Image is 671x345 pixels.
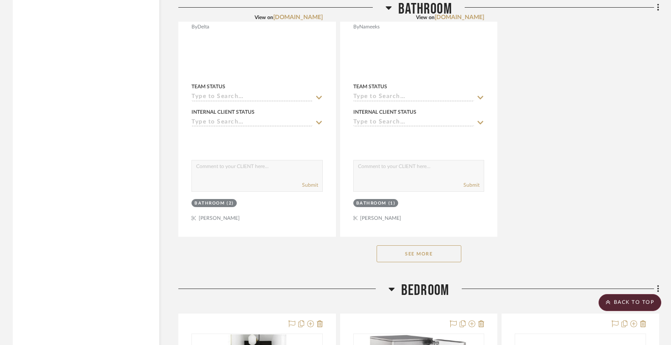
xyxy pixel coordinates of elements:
[255,15,273,20] span: View on
[463,181,480,189] button: Submit
[353,23,359,31] span: By
[273,14,323,20] a: [DOMAIN_NAME]
[227,200,234,207] div: (2)
[401,281,449,300] span: Bedroom
[599,294,661,311] scroll-to-top-button: BACK TO TOP
[435,14,484,20] a: [DOMAIN_NAME]
[359,23,380,31] span: Nameeks
[353,119,474,127] input: Type to Search…
[356,200,386,207] div: Bathroom
[353,83,387,90] div: Team Status
[191,23,197,31] span: By
[388,200,396,207] div: (1)
[416,15,435,20] span: View on
[353,93,474,101] input: Type to Search…
[194,200,225,207] div: Bathroom
[191,108,255,116] div: Internal Client Status
[191,83,225,90] div: Team Status
[191,93,313,101] input: Type to Search…
[302,181,318,189] button: Submit
[191,119,313,127] input: Type to Search…
[353,108,416,116] div: Internal Client Status
[377,245,461,262] button: See More
[197,23,209,31] span: Delta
